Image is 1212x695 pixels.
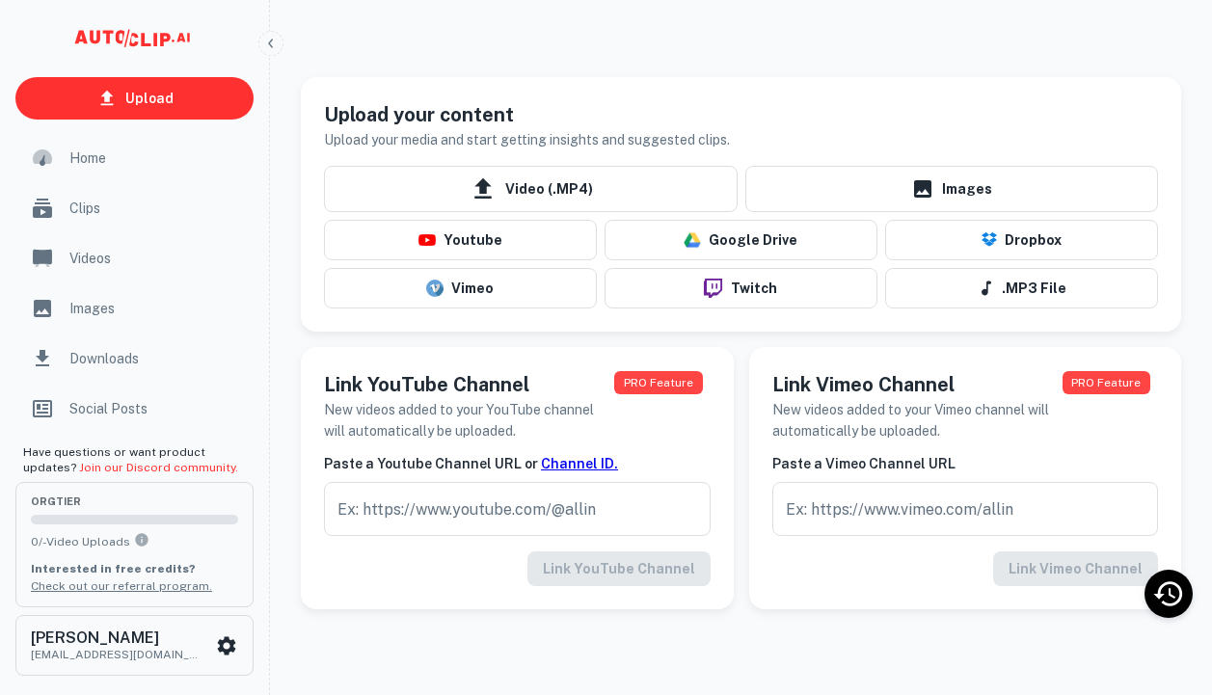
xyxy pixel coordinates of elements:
[885,268,1158,308] button: .MP3 File
[15,185,254,231] a: Clips
[31,532,238,550] p: 0 / - Video Uploads
[69,248,242,269] span: Videos
[15,77,254,120] a: Upload
[324,453,711,474] h6: Paste a Youtube Channel URL or
[324,129,730,150] h6: Upload your media and start getting insights and suggested clips.
[15,615,254,675] button: [PERSON_NAME][EMAIL_ADDRESS][DOMAIN_NAME]
[982,232,997,249] img: Dropbox Logo
[79,461,238,474] a: Join our Discord community.
[15,235,254,281] a: Videos
[605,268,877,308] button: Twitch
[69,298,242,319] span: Images
[426,280,444,297] img: vimeo-logo.svg
[134,532,149,548] svg: You can upload 0 videos per month on the org tier. Upgrade to upload more.
[605,220,877,260] button: Google Drive
[125,88,174,109] p: Upload
[69,198,242,219] span: Clips
[15,135,254,181] a: Home
[745,166,1159,212] a: Images
[772,370,1063,399] h5: Link Vimeo Channel
[772,453,1159,474] h6: Paste a Vimeo Channel URL
[31,496,238,507] span: org Tier
[772,399,1063,441] h6: New videos added to your Vimeo channel will automatically be uploaded.
[541,456,618,471] a: Channel ID.
[324,100,730,129] h5: Upload your content
[614,371,702,394] span: This feature is available to PRO users only. Upgrade your plan now!
[15,285,254,332] a: Images
[69,398,242,419] span: Social Posts
[15,482,254,607] button: orgTier0/-Video UploadsYou can upload 0 videos per month on the org tier. Upgrade to upload more....
[418,234,436,246] img: youtube-logo.png
[885,220,1158,260] button: Dropbox
[324,482,711,536] input: Ex: https://www.youtube.com/@allin
[15,386,254,432] a: Social Posts
[31,560,238,577] p: Interested in free credits?
[15,335,254,382] a: Downloads
[324,220,597,260] button: Youtube
[772,482,1159,536] input: Ex: https://www.vimeo.com/allin
[31,630,204,646] h6: [PERSON_NAME]
[31,646,204,663] p: [EMAIL_ADDRESS][DOMAIN_NAME]
[69,147,242,169] span: Home
[696,279,730,298] img: twitch-logo.png
[1145,570,1193,618] div: Recent Activity
[324,370,614,399] h5: Link YouTube Channel
[23,445,238,474] span: Have questions or want product updates?
[324,166,738,212] span: Video (.MP4)
[69,348,242,369] span: Downloads
[684,231,701,249] img: drive-logo.png
[324,399,614,441] h6: New videos added to your YouTube channel will automatically be uploaded.
[1063,371,1150,394] span: This feature is available to PRO users only. Upgrade your plan now!
[31,579,212,593] a: Check out our referral program.
[324,268,597,308] button: Vimeo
